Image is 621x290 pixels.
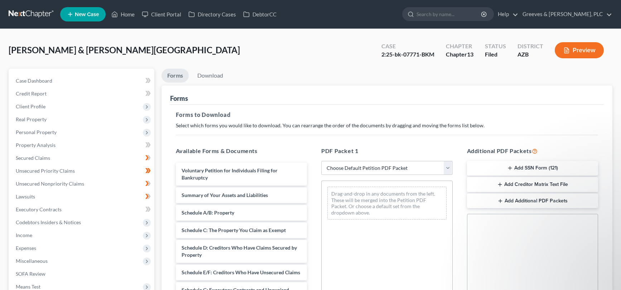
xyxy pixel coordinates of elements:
div: Forms [170,94,188,103]
a: Case Dashboard [10,74,154,87]
span: Personal Property [16,129,57,135]
span: Property Analysis [16,142,56,148]
a: Secured Claims [10,152,154,164]
div: Case [381,42,434,50]
span: Secured Claims [16,155,50,161]
span: Real Property [16,116,47,122]
div: Drag-and-drop in any documents from the left. These will be merged into the Petition PDF Packet. ... [327,187,447,220]
div: Chapter [446,50,473,59]
a: Forms [162,69,189,83]
a: Lawsuits [10,190,154,203]
button: Add Creditor Matrix Text File [467,177,598,192]
span: Codebtors Insiders & Notices [16,219,81,225]
p: Select which forms you would like to download. You can rearrange the order of the documents by dr... [176,122,598,129]
span: Schedule C: The Property You Claim as Exempt [182,227,286,233]
a: Home [108,8,138,21]
a: Property Analysis [10,139,154,152]
span: New Case [75,12,99,17]
a: DebtorCC [240,8,280,21]
span: [PERSON_NAME] & [PERSON_NAME][GEOGRAPHIC_DATA] [9,45,240,55]
a: Client Portal [138,8,185,21]
span: Schedule A/B: Property [182,210,234,216]
a: SOFA Review [10,267,154,280]
span: Summary of Your Assets and Liabilities [182,192,268,198]
div: District [517,42,543,50]
span: Means Test [16,284,40,290]
h5: Available Forms & Documents [176,147,307,155]
span: Executory Contracts [16,206,62,212]
h5: Additional PDF Packets [467,147,598,155]
span: Miscellaneous [16,258,48,264]
div: 2:25-bk-07771-BKM [381,50,434,59]
span: Credit Report [16,90,47,97]
span: Income [16,232,32,238]
span: Client Profile [16,103,45,109]
span: 13 [467,51,473,58]
a: Greeves & [PERSON_NAME], PLC [519,8,612,21]
div: Status [485,42,506,50]
button: Add Additional PDF Packets [467,193,598,208]
span: Case Dashboard [16,78,52,84]
a: Unsecured Nonpriority Claims [10,177,154,190]
span: Unsecured Priority Claims [16,168,75,174]
a: Credit Report [10,87,154,100]
a: Unsecured Priority Claims [10,164,154,177]
iframe: Intercom live chat [597,266,614,283]
h5: PDF Packet 1 [321,147,453,155]
div: AZB [517,50,543,59]
div: Filed [485,50,506,59]
a: Help [494,8,518,21]
span: Schedule E/F: Creditors Who Have Unsecured Claims [182,269,300,275]
span: Unsecured Nonpriority Claims [16,181,84,187]
button: Preview [555,42,604,58]
a: Download [192,69,229,83]
a: Directory Cases [185,8,240,21]
a: Executory Contracts [10,203,154,216]
input: Search by name... [417,8,482,21]
div: Chapter [446,42,473,50]
span: Lawsuits [16,193,35,200]
span: SOFA Review [16,271,45,277]
span: Expenses [16,245,36,251]
h5: Forms to Download [176,110,598,119]
span: Voluntary Petition for Individuals Filing for Bankruptcy [182,167,278,181]
span: Schedule D: Creditors Who Have Claims Secured by Property [182,245,297,258]
button: Add SSN Form (121) [467,161,598,176]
